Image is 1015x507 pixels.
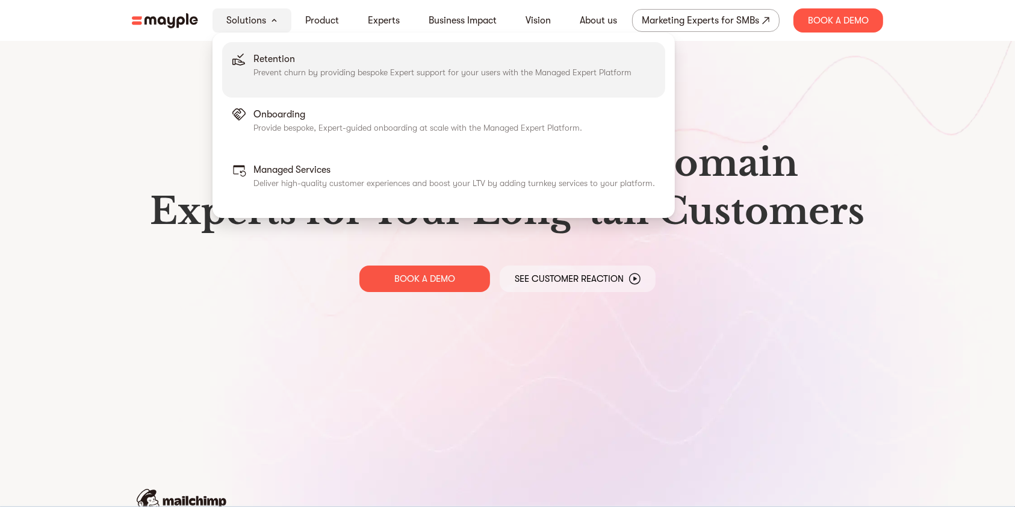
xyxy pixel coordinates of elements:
p: Onboarding [254,107,583,122]
p: See Customer Reaction [515,273,624,285]
a: Solutions [227,13,267,28]
p: Provide bespoke, Expert-guided onboarding at scale with the Managed Expert Platform. [254,122,583,134]
a: About us [580,13,618,28]
p: Managed Services [254,163,656,177]
a: Managed Services Deliver high-quality customer experiences and boost your LTV by adding turnkey s... [222,153,665,208]
a: Retention Prevent churn by providing bespoke Expert support for your users with the Managed Exper... [222,42,665,98]
a: Business Impact [429,13,497,28]
h1: Leverage High-Touch Domain Experts for Your Long-tail Customers [141,139,874,235]
div: Marketing Experts for SMBs [642,12,760,29]
a: Onboarding Provide bespoke, Expert-guided onboarding at scale with the Managed Expert Platform. [222,98,665,153]
a: BOOK A DEMO [359,266,490,292]
p: Prevent churn by providing bespoke Expert support for your users with the Managed Expert Platform [254,66,632,78]
p: BOOK A DEMO [394,273,455,285]
a: Vision [526,13,551,28]
a: Marketing Experts for SMBs [632,9,780,32]
p: Retention [254,52,632,66]
a: See Customer Reaction [500,266,656,292]
img: mayple-logo [132,13,198,28]
a: Product [306,13,340,28]
a: Experts [368,13,400,28]
div: Book A Demo [793,8,883,33]
img: arrow-down [272,19,277,22]
p: Deliver high-quality customer experiences and boost your LTV by adding turnkey services to your p... [254,177,656,189]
